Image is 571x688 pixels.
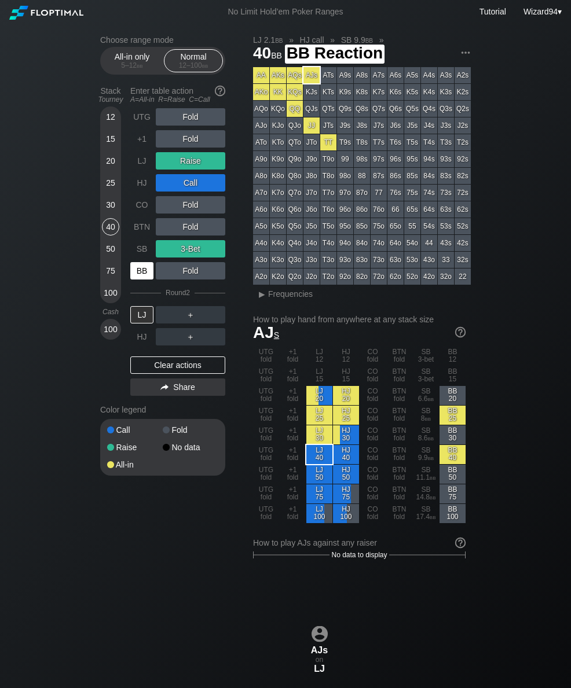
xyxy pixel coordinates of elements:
div: QTs [320,101,336,117]
div: K8o [270,168,286,184]
div: 84o [354,235,370,251]
div: K2o [270,268,286,285]
div: T8s [354,134,370,150]
div: BTN [130,218,153,236]
span: bb [202,61,208,69]
div: SB 6.6 [413,386,439,405]
div: Fold [156,218,225,236]
div: K6s [387,84,404,100]
div: 93s [438,151,454,167]
span: bb [275,35,283,45]
div: CO [130,196,153,214]
img: share.864f2f62.svg [160,384,169,391]
div: 53s [438,218,454,234]
span: LJ 2.1 [251,35,285,45]
div: 40 [102,218,119,236]
div: J8o [303,168,320,184]
div: KJs [303,84,320,100]
div: QQ [287,101,303,117]
div: J5o [303,218,320,234]
div: 65s [404,201,420,218]
div: LJ 40 [306,445,332,464]
div: +1 fold [280,406,306,425]
div: AQs [287,67,303,83]
div: 83o [354,252,370,268]
div: Raise [107,443,163,451]
div: CO fold [360,386,386,405]
div: Raise [156,152,225,170]
div: All-in [107,461,163,469]
div: Clear actions [130,356,225,374]
div: T8o [320,168,336,184]
div: J3s [438,117,454,134]
div: BB [130,262,153,279]
div: 43o [421,252,437,268]
div: T5s [404,134,420,150]
div: Q5s [404,101,420,117]
div: Fold [163,426,218,434]
div: A3s [438,67,454,83]
div: T2o [320,268,336,285]
div: HJ 30 [333,425,359,444]
div: J2s [455,117,471,134]
div: A9o [253,151,269,167]
div: QJo [287,117,303,134]
div: AJs [303,67,320,83]
div: Q4o [287,235,303,251]
div: 65o [387,218,404,234]
div: J9o [303,151,320,167]
div: JTo [303,134,320,150]
div: A6s [387,67,404,83]
div: ▸ [254,287,269,301]
div: 22 [455,268,471,285]
div: No data [163,443,218,451]
div: ＋ [156,306,225,323]
h2: How to play hand from anywhere at any stack size [253,315,466,324]
div: SB 8 [413,406,439,425]
div: BTN fold [386,386,412,405]
div: Fold [156,108,225,126]
div: 98o [337,168,353,184]
div: K6o [270,201,286,218]
div: BB 25 [440,406,466,425]
div: 74o [371,235,387,251]
div: UTG fold [253,366,279,385]
div: A7o [253,185,269,201]
div: J2o [303,268,320,285]
span: » [373,35,390,45]
div: CO fold [360,445,386,464]
div: T9s [337,134,353,150]
div: Q8o [287,168,303,184]
div: 75o [371,218,387,234]
div: HJ [130,174,153,192]
div: T4s [421,134,437,150]
div: +1 [130,130,153,148]
div: 73s [438,185,454,201]
div: 86s [387,168,404,184]
a: Tutorial [480,7,506,16]
div: 82o [354,268,370,285]
div: BTN fold [386,347,412,366]
div: J4s [421,117,437,134]
div: All-in only [105,50,159,72]
div: BTN fold [386,425,412,444]
img: help.32db89a4.svg [454,536,467,549]
div: Call [107,426,163,434]
div: A3o [253,252,269,268]
div: 20 [102,152,119,170]
div: Enter table action [130,82,225,108]
span: » [283,35,300,45]
div: 53o [404,252,420,268]
div: T5o [320,218,336,234]
div: Q2s [455,101,471,117]
div: A2s [455,67,471,83]
div: SB 3-bet [413,347,439,366]
div: +1 fold [280,386,306,405]
div: CO fold [360,425,386,444]
div: BTN fold [386,366,412,385]
span: bb [425,414,431,422]
div: 87s [371,168,387,184]
div: HJ 40 [333,445,359,464]
div: 83s [438,168,454,184]
div: TT [320,134,336,150]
